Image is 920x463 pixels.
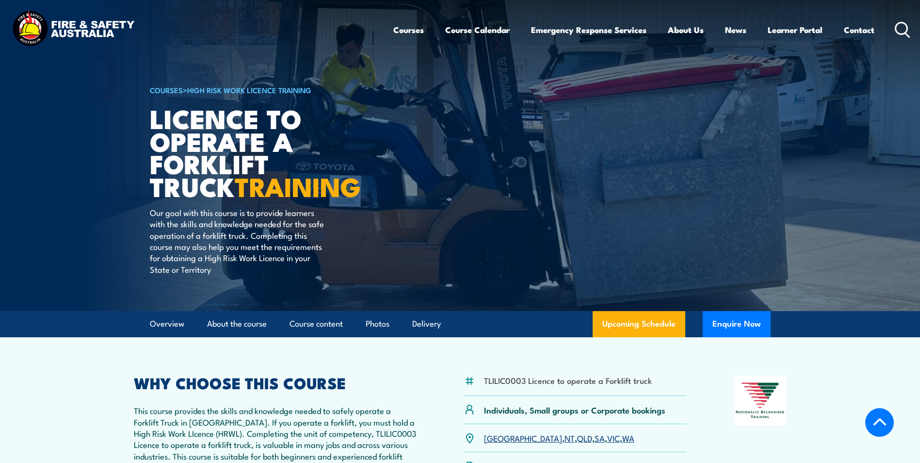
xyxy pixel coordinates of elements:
a: Course content [290,311,343,337]
a: About Us [668,17,704,43]
a: Overview [150,311,184,337]
h6: > [150,84,389,96]
strong: TRAINING [235,165,361,206]
h2: WHY CHOOSE THIS COURSE [134,376,417,389]
a: COURSES [150,84,183,95]
a: Course Calendar [445,17,510,43]
li: TLILIC0003 Licence to operate a Forklift truck [484,375,652,386]
a: SA [595,432,605,444]
p: Our goal with this course is to provide learners with the skills and knowledge needed for the saf... [150,207,327,275]
a: Emergency Response Services [531,17,646,43]
p: , , , , , [484,432,634,444]
h1: Licence to operate a forklift truck [150,107,389,198]
a: Courses [393,17,424,43]
p: Individuals, Small groups or Corporate bookings [484,404,665,415]
button: Enquire Now [703,311,771,337]
a: VIC [607,432,620,444]
a: Learner Portal [768,17,823,43]
a: NT [565,432,575,444]
a: WA [622,432,634,444]
a: QLD [577,432,592,444]
a: Photos [366,311,389,337]
a: Upcoming Schedule [593,311,685,337]
a: Contact [844,17,874,43]
img: Nationally Recognised Training logo. [734,376,787,425]
a: About the course [207,311,267,337]
a: News [725,17,746,43]
a: Delivery [412,311,441,337]
a: High Risk Work Licence Training [187,84,311,95]
a: [GEOGRAPHIC_DATA] [484,432,562,444]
